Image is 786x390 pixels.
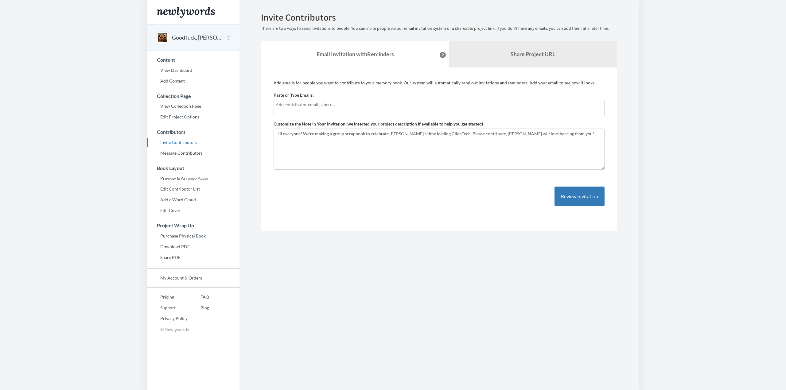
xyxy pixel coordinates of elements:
label: Paste or Type Emails: [274,92,314,98]
h3: Book Layout [148,165,239,171]
a: Add Content [147,76,239,86]
a: Edit Cover [147,206,239,215]
b: Share Project URL [511,51,555,57]
h3: Project Wrap Up [148,223,239,228]
a: Message Contributors [147,149,239,158]
a: Edit Project Options [147,112,239,122]
a: Support [147,303,188,312]
h3: Content [148,57,239,63]
p: There are two ways to send invitations to people. You can invite people via our email invitation ... [261,25,617,32]
button: Review Invitation [554,187,605,207]
a: Pricing [147,292,188,302]
a: Add a Word Cloud [147,195,239,204]
input: Add contributor email(s) here... [276,101,602,108]
button: Good luck, [PERSON_NAME]! [172,34,222,42]
p: © Newlywords [147,325,239,334]
strong: Email Invitation with Reminders [317,51,394,57]
a: Invite Contributors [147,138,239,147]
a: My Account & Orders [147,273,239,283]
a: Share PDF [147,253,239,262]
a: Privacy Policy [147,314,188,323]
a: Preview & Arrange Pages [147,174,239,183]
label: Customize the Note in Your Invitation (we inserted your project description if available to help ... [274,121,483,127]
a: Blog [188,303,209,312]
h3: Collection Page [148,93,239,99]
textarea: Hi everyone! We're making a group scrapbook to celebrate [PERSON_NAME]'s time leading ClienTech. ... [274,129,605,170]
h2: Invite Contributors [261,12,617,22]
p: Add emails for people you want to contribute to your memory book. Our system will automatically s... [274,80,605,86]
a: Edit Contributor List [147,184,239,194]
a: FAQ [188,292,209,302]
a: View Dashboard [147,66,239,75]
a: Purchase Physical Book [147,231,239,241]
img: Newlywords logo [157,7,215,18]
h3: Contributors [148,129,239,135]
a: View Collection Page [147,102,239,111]
a: Download PDF [147,242,239,251]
